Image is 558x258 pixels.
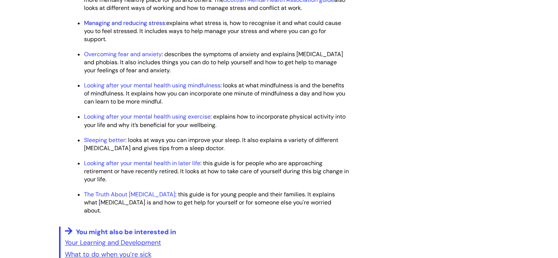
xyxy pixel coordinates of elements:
[84,113,346,128] span: : explains how to incorporate physical activity into your life and why it’s beneficial for your w...
[84,159,200,167] a: Looking after your mental health in later life
[84,50,343,74] span: : describes the symptoms of anxiety and explains [MEDICAL_DATA] and phobias. It also includes thi...
[84,50,162,58] a: Overcoming fear and anxiety
[84,81,220,89] a: Looking after your mental health using mindfulness
[84,190,335,214] span: : this guide is for young people and their families. It explains what [MEDICAL_DATA] is and how t...
[65,238,161,247] a: Your Learning and Development
[76,228,176,236] span: You might also be interested in
[84,136,125,144] a: Sleeping better
[84,81,345,105] span: : looks at what mindfulness is and the benefits of mindfulness. It explains how you can incorpora...
[84,190,175,198] a: The Truth About [MEDICAL_DATA]
[84,113,211,120] a: Looking after your mental health using exercise
[84,136,338,152] span: : looks at ways you can improve your sleep. It also explains a variety of different [MEDICAL_DATA...
[84,159,349,183] span: : this guide is for people who are approaching retirement or have recently retired. It looks at h...
[84,19,341,43] span: explains what stress is, how to recognise it and what could cause you to feel stressed. It includ...
[84,19,166,27] a: Managing and reducing stress:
